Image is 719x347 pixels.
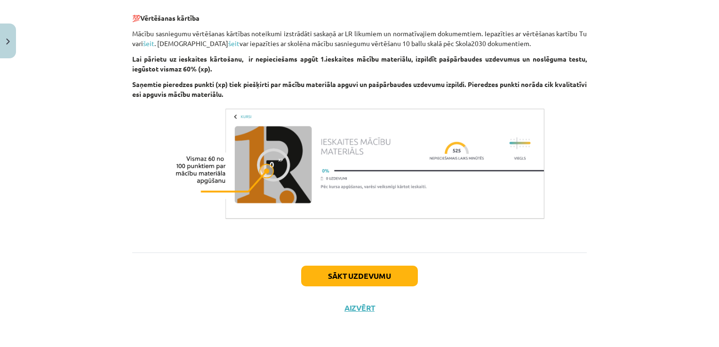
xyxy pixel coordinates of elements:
[132,29,587,48] p: Mācību sasniegumu vērtēšanas kārtības noteikumi izstrādāti saskaņā ar LR likumiem un normatīvajie...
[342,303,377,313] button: Aizvērt
[132,13,587,23] p: 💯
[132,80,587,98] strong: Saņemtie pieredzes punkti (xp) tiek piešķirti par mācību materiāla apguvi un pašpārbaudes uzdevum...
[140,14,200,22] strong: Vērtēšanas kārtība
[143,39,154,47] a: šeit
[132,55,587,73] strong: Lai pārietu uz ieskaites kārtošanu, ir nepieciešams apgūt 1.ieskaites mācību materiālu, izpildīt ...
[6,39,10,45] img: icon-close-lesson-0947bae3869378f0d4975bcd49f059093ad1ed9edebbc8119c70593378902aed.svg
[228,39,240,47] a: šeit
[301,266,418,286] button: Sākt uzdevumu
